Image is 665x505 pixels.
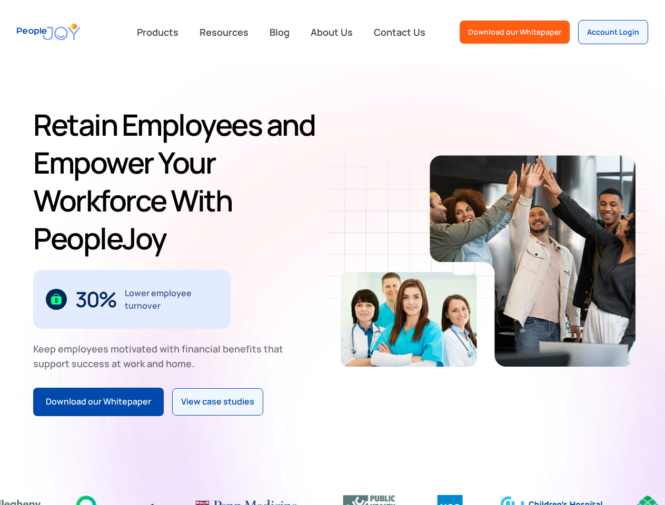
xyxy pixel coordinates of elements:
div: Keep employees motivated with financial benefits that support success at work and home. [33,341,292,371]
div: Lower employee turnover [125,287,219,312]
a: Download our Whitepaper [33,388,164,416]
a: Blog [263,21,296,44]
div: View case studies [181,395,254,409]
a: About Us [304,21,359,44]
div: Download our Whitepaper [468,27,561,37]
a: View case studies [172,388,263,416]
div: Account Login [587,27,639,37]
div: 30% [75,291,116,308]
a: Download our Whitepaper [460,21,570,44]
img: Retain-Employees-PeopleJoy [341,272,477,367]
img: Retain-Employees-PeopleJoy [430,155,636,367]
div: Download our Whitepaper [46,395,151,409]
div: Products [131,22,185,43]
a: home [17,17,80,47]
a: Resources [193,21,255,44]
div: 3 / 3 [33,270,231,329]
h1: Retain Employees and Empower Your Workforce With PeopleJoy [33,106,341,257]
a: Account Login [578,20,648,44]
a: Contact Us [368,21,432,44]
